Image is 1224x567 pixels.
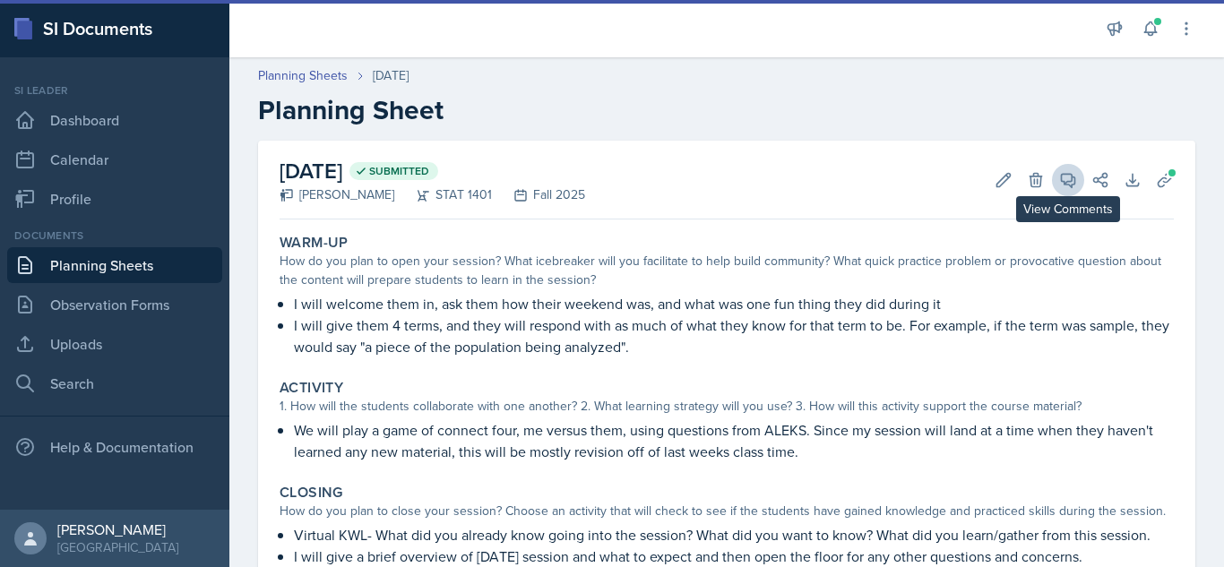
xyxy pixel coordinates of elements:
a: Search [7,365,222,401]
a: Uploads [7,326,222,362]
p: Virtual KWL- What did you already know going into the session? What did you want to know? What di... [294,524,1174,546]
div: Documents [7,228,222,244]
h2: Planning Sheet [258,94,1195,126]
a: Planning Sheets [258,66,348,85]
p: We will play a game of connect four, me versus them, using questions from ALEKS. Since my session... [294,419,1174,462]
div: 1. How will the students collaborate with one another? 2. What learning strategy will you use? 3.... [280,397,1174,416]
label: Closing [280,484,343,502]
button: View Comments [1052,164,1084,196]
div: How do you plan to close your session? Choose an activity that will check to see if the students ... [280,502,1174,520]
div: [GEOGRAPHIC_DATA] [57,538,178,556]
a: Planning Sheets [7,247,222,283]
label: Warm-Up [280,234,349,252]
label: Activity [280,379,343,397]
div: STAT 1401 [394,185,492,204]
div: Fall 2025 [492,185,585,204]
a: Dashboard [7,102,222,138]
span: Submitted [369,164,429,178]
div: Si leader [7,82,222,99]
p: I will welcome them in, ask them how their weekend was, and what was one fun thing they did durin... [294,293,1174,314]
div: [DATE] [373,66,409,85]
div: Help & Documentation [7,429,222,465]
a: Profile [7,181,222,217]
div: How do you plan to open your session? What icebreaker will you facilitate to help build community... [280,252,1174,289]
a: Calendar [7,142,222,177]
div: [PERSON_NAME] [280,185,394,204]
p: I will give a brief overview of [DATE] session and what to expect and then open the floor for any... [294,546,1174,567]
p: I will give them 4 terms, and they will respond with as much of what they know for that term to b... [294,314,1174,357]
div: [PERSON_NAME] [57,520,178,538]
a: Observation Forms [7,287,222,322]
h2: [DATE] [280,155,585,187]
